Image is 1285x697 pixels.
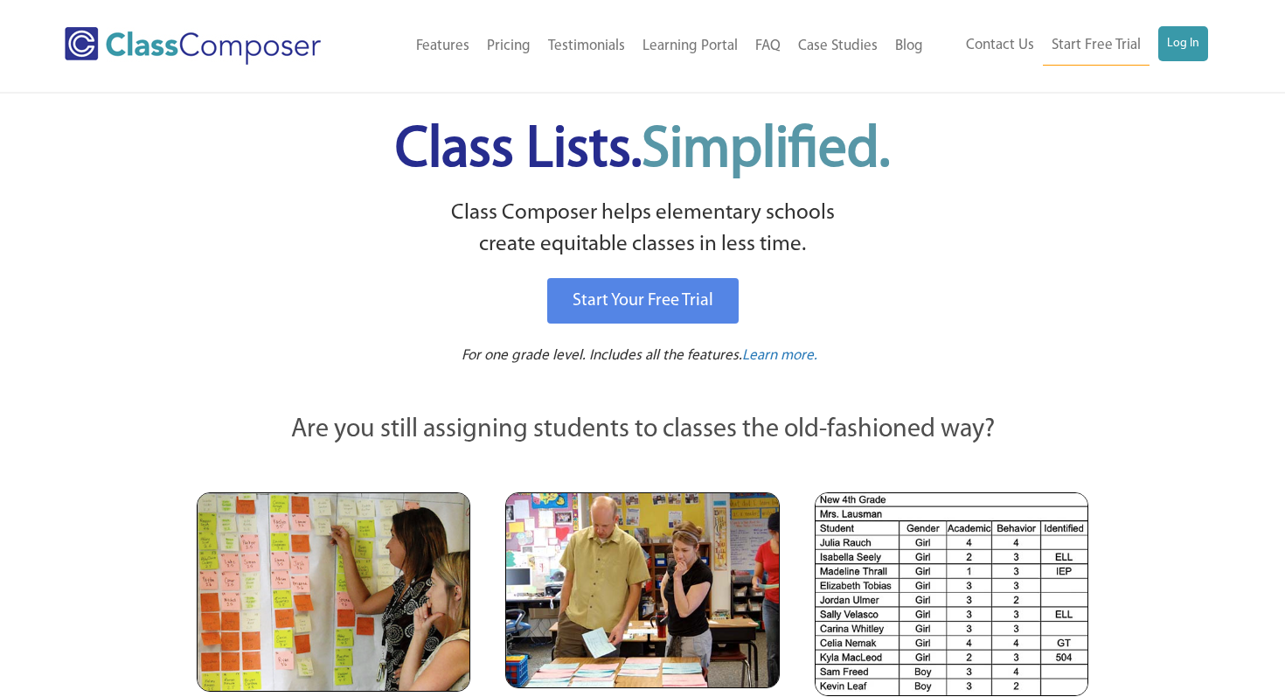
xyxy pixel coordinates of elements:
[547,278,739,324] a: Start Your Free Trial
[573,292,713,310] span: Start Your Free Trial
[742,345,817,367] a: Learn more.
[815,492,1088,696] img: Spreadsheets
[634,27,747,66] a: Learning Portal
[366,27,932,66] nav: Header Menu
[197,492,470,692] img: Teachers Looking at Sticky Notes
[642,122,890,179] span: Simplified.
[65,27,321,65] img: Class Composer
[1158,26,1208,61] a: Log In
[462,348,742,363] span: For one grade level. Includes all the features.
[742,348,817,363] span: Learn more.
[747,27,789,66] a: FAQ
[932,26,1208,66] nav: Header Menu
[395,122,890,179] span: Class Lists.
[957,26,1043,65] a: Contact Us
[478,27,539,66] a: Pricing
[407,27,478,66] a: Features
[539,27,634,66] a: Testimonials
[505,492,779,687] img: Blue and Pink Paper Cards
[194,198,1091,261] p: Class Composer helps elementary schools create equitable classes in less time.
[886,27,932,66] a: Blog
[789,27,886,66] a: Case Studies
[1043,26,1150,66] a: Start Free Trial
[197,411,1088,450] p: Are you still assigning students to classes the old-fashioned way?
